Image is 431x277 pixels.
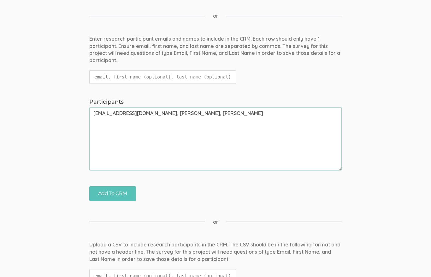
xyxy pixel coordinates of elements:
span: or [213,12,218,20]
input: Add To CRM [89,186,136,201]
div: Upload a CSV to include research participants in the CRM. The CSV should be in the following form... [89,241,342,263]
span: or [213,218,218,226]
code: email, first name (optional), last name (optional) [89,70,236,84]
div: Enter research participant emails and names to include in the CRM. Each row should only have 1 pa... [89,35,342,64]
iframe: Chat Widget [399,247,431,277]
label: Participants [89,98,342,106]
